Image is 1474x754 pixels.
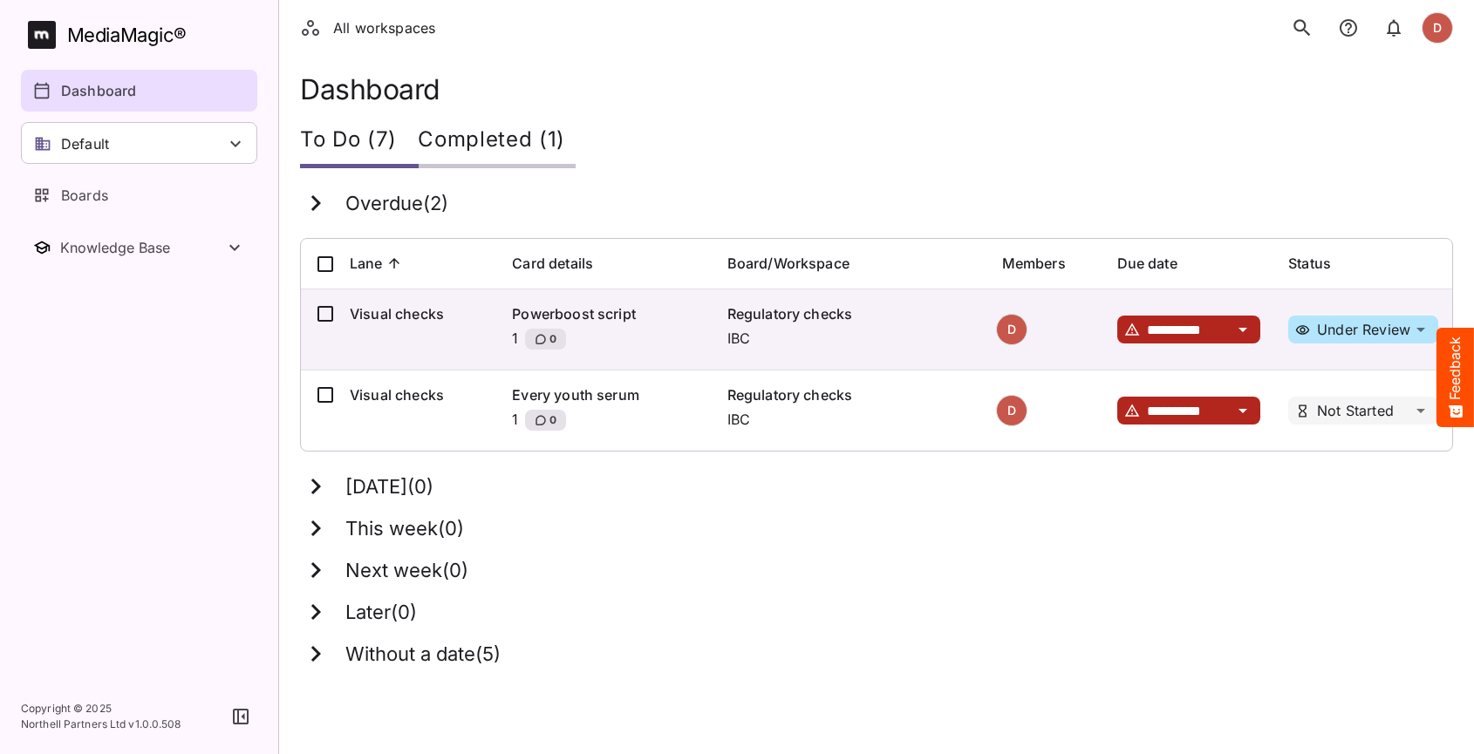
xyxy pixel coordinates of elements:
[512,328,518,356] p: 1
[1376,10,1411,46] button: notifications
[345,560,468,582] h3: Next week ( 0 )
[21,227,257,268] nav: Knowledge Base
[345,476,433,499] h3: [DATE] ( 0 )
[512,409,518,437] p: 1
[727,253,850,274] p: Board/Workspace
[1002,253,1066,274] p: Members
[300,116,418,168] div: To Do (7)
[512,384,699,405] p: Every youth serum
[727,409,974,430] p: IBC
[1288,253,1331,274] p: Status
[350,253,383,274] p: Lane
[345,601,417,624] h3: Later ( 0 )
[28,21,257,49] a: MediaMagic®
[512,253,593,274] p: Card details
[60,239,224,256] div: Knowledge Base
[418,116,576,168] div: Completed (1)
[21,717,181,732] p: Northell Partners Ltd v 1.0.0.508
[1317,323,1410,336] p: Under Review
[548,411,556,429] span: 0
[350,384,484,405] p: Visual checks
[350,303,484,324] p: Visual checks
[727,384,974,405] p: Regulatory checks
[1317,404,1394,418] p: Not Started
[1117,253,1177,274] p: Due date
[21,701,181,717] p: Copyright © 2025
[21,70,257,112] a: Dashboard
[61,133,109,154] p: Default
[1331,10,1366,46] button: notifications
[727,303,974,324] p: Regulatory checks
[727,328,974,349] p: IBC
[512,303,699,324] p: Powerboost script
[21,174,257,216] a: Boards
[1436,328,1474,427] button: Feedback
[996,395,1027,426] div: D
[1422,12,1453,44] div: D
[67,21,187,50] div: MediaMagic ®
[1284,10,1320,46] button: search
[61,185,108,206] p: Boards
[61,80,136,101] p: Dashboard
[548,330,556,348] span: 0
[345,643,501,666] h3: Without a date ( 5 )
[300,73,1453,105] h1: Dashboard
[345,518,464,540] h3: This week ( 0 )
[21,227,257,268] button: Toggle Knowledge Base
[996,314,1027,345] div: D
[345,193,448,215] h3: Overdue ( 2 )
